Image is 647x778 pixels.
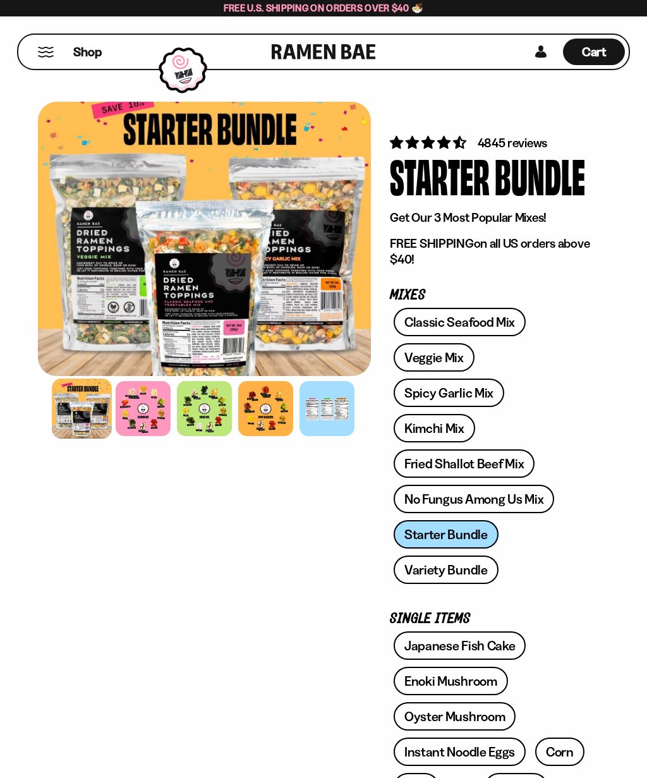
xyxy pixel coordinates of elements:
a: Kimchi Mix [394,414,475,442]
p: on all US orders above $40! [390,236,590,267]
a: Instant Noodle Eggs [394,738,526,766]
p: Mixes [390,289,590,301]
span: 4.71 stars [390,135,469,150]
a: Japanese Fish Cake [394,631,526,660]
a: Shop [73,39,102,65]
strong: FREE SHIPPING [390,236,473,251]
div: Cart [563,35,625,69]
button: Mobile Menu Trigger [37,47,54,58]
a: Corn [535,738,584,766]
div: Starter [390,152,490,199]
a: Oyster Mushroom [394,702,516,731]
a: No Fungus Among Us Mix [394,485,554,513]
a: Classic Seafood Mix [394,308,526,336]
p: Get Our 3 Most Popular Mixes! [390,210,590,226]
p: Single Items [390,613,590,625]
a: Enoki Mushroom [394,667,508,695]
a: Veggie Mix [394,343,475,372]
span: Free U.S. Shipping on Orders over $40 🍜 [224,2,424,14]
a: Variety Bundle [394,556,499,584]
a: Fried Shallot Beef Mix [394,449,535,478]
div: Bundle [495,152,585,199]
a: Spicy Garlic Mix [394,379,504,407]
span: 4845 reviews [478,135,548,150]
span: Cart [582,44,607,59]
span: Shop [73,44,102,61]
